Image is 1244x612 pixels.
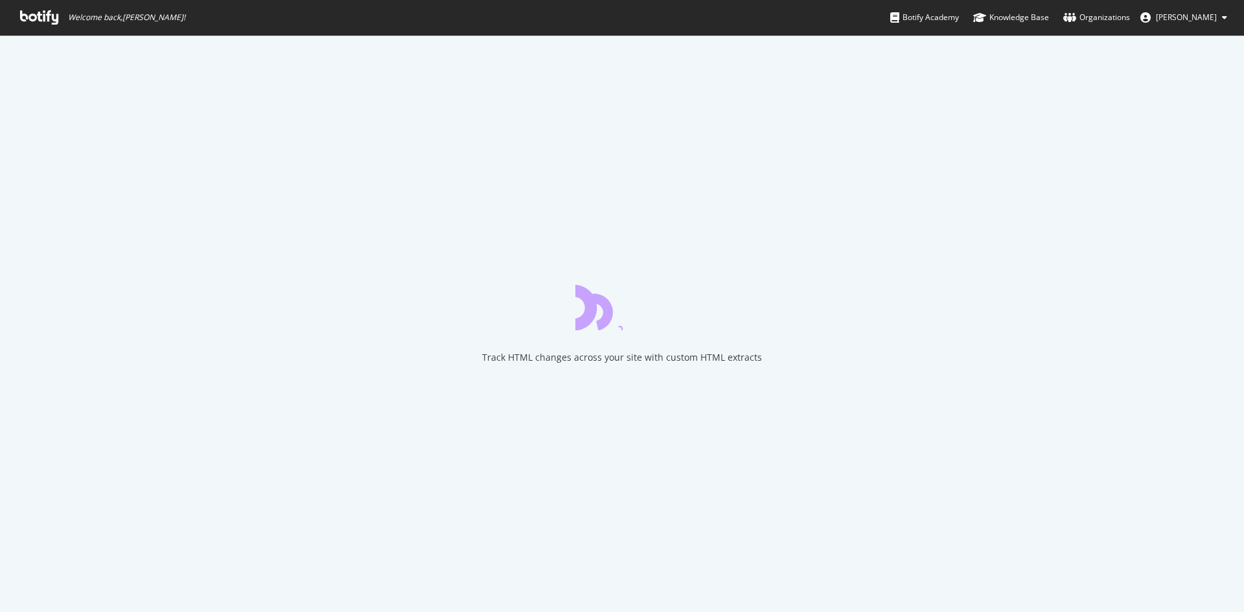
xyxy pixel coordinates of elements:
[1063,11,1130,24] div: Organizations
[1156,12,1217,23] span: Rowan Collins
[68,12,185,23] span: Welcome back, [PERSON_NAME] !
[1130,7,1238,28] button: [PERSON_NAME]
[973,11,1049,24] div: Knowledge Base
[575,284,669,330] div: animation
[890,11,959,24] div: Botify Academy
[482,351,762,364] div: Track HTML changes across your site with custom HTML extracts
